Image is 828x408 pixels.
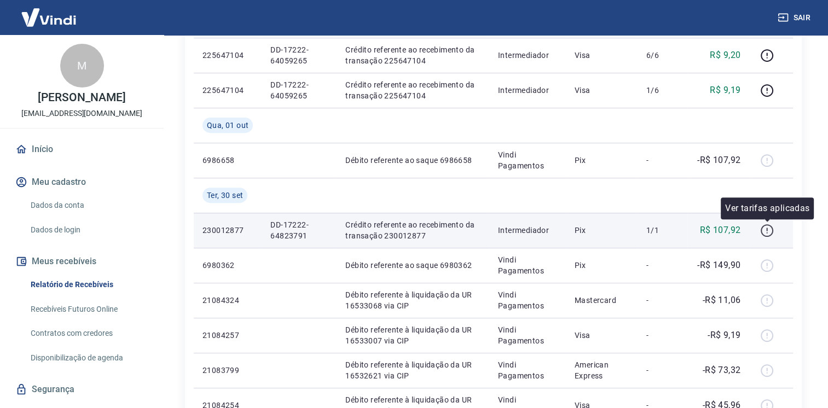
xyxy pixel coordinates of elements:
[60,44,104,88] div: M
[700,224,741,237] p: R$ 107,92
[575,50,629,61] p: Visa
[26,298,150,320] a: Recebíveis Futuros Online
[646,85,679,96] p: 1/6
[26,322,150,345] a: Contratos com credores
[202,365,253,376] p: 21083799
[202,260,253,271] p: 6980362
[26,219,150,241] a: Dados de login
[646,50,679,61] p: 6/6
[575,295,629,306] p: Mastercard
[345,44,480,66] p: Crédito referente ao recebimento da transação 225647104
[703,364,741,377] p: -R$ 73,32
[345,289,480,311] p: Débito referente à liquidação da UR 16533068 via CIP
[26,194,150,217] a: Dados da conta
[646,295,679,306] p: -
[575,330,629,341] p: Visa
[710,49,740,62] p: R$ 9,20
[575,225,629,236] p: Pix
[575,85,629,96] p: Visa
[646,365,679,376] p: -
[575,260,629,271] p: Pix
[207,190,243,201] span: Ter, 30 set
[345,79,480,101] p: Crédito referente ao recebimento da transação 225647104
[13,137,150,161] a: Início
[13,1,84,34] img: Vindi
[270,79,328,101] p: DD-17222-64059265
[646,155,679,166] p: -
[498,359,557,381] p: Vindi Pagamentos
[710,84,740,97] p: R$ 9,19
[202,295,253,306] p: 21084324
[697,259,740,272] p: -R$ 149,90
[207,120,248,131] span: Qua, 01 out
[646,330,679,341] p: -
[202,155,253,166] p: 6986658
[345,155,480,166] p: Débito referente ao saque 6986658
[202,330,253,341] p: 21084257
[498,85,557,96] p: Intermediador
[202,85,253,96] p: 225647104
[725,202,809,215] p: Ver tarifas aplicadas
[21,108,142,119] p: [EMAIL_ADDRESS][DOMAIN_NAME]
[270,219,328,241] p: DD-17222-64823791
[498,149,557,171] p: Vindi Pagamentos
[703,294,741,307] p: -R$ 11,06
[202,50,253,61] p: 225647104
[708,329,740,342] p: -R$ 9,19
[345,260,480,271] p: Débito referente ao saque 6980362
[498,50,557,61] p: Intermediador
[13,377,150,401] a: Segurança
[775,8,815,28] button: Sair
[498,289,557,311] p: Vindi Pagamentos
[13,170,150,194] button: Meu cadastro
[202,225,253,236] p: 230012877
[13,249,150,273] button: Meus recebíveis
[345,359,480,381] p: Débito referente à liquidação da UR 16532621 via CIP
[575,155,629,166] p: Pix
[646,260,679,271] p: -
[498,324,557,346] p: Vindi Pagamentos
[26,347,150,369] a: Disponibilização de agenda
[697,154,740,167] p: -R$ 107,92
[345,324,480,346] p: Débito referente à liquidação da UR 16533007 via CIP
[270,44,328,66] p: DD-17222-64059265
[345,219,480,241] p: Crédito referente ao recebimento da transação 230012877
[38,92,125,103] p: [PERSON_NAME]
[646,225,679,236] p: 1/1
[575,359,629,381] p: American Express
[498,254,557,276] p: Vindi Pagamentos
[26,273,150,296] a: Relatório de Recebíveis
[498,225,557,236] p: Intermediador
